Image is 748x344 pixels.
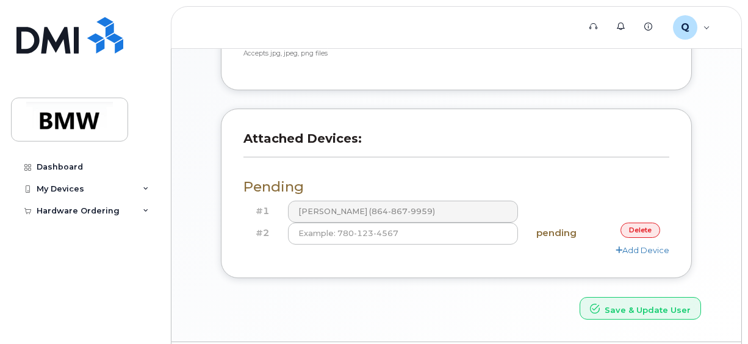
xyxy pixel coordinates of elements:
[253,228,270,238] h4: #2
[695,291,739,335] iframe: Messenger Launcher
[243,179,669,195] h3: Pending
[536,228,589,238] h4: pending
[580,297,701,320] button: Save & Update User
[243,131,669,157] h3: Attached Devices:
[616,245,669,255] a: Add Device
[253,206,270,217] h4: #1
[288,223,518,245] input: Example: 780-123-4567
[243,49,660,59] div: Accepts jpg, jpeg, png files
[681,20,689,35] span: Q
[664,15,719,40] div: QTE5574
[620,223,660,238] a: delete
